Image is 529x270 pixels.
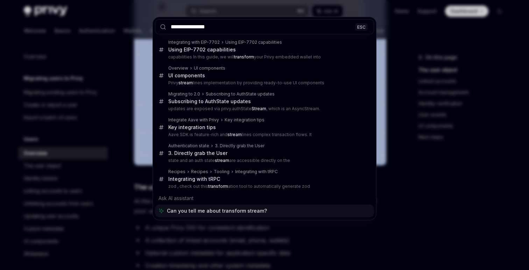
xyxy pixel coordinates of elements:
div: Recipes [168,169,185,175]
p: Privy lines implementation by providing ready-to-use UI components [168,80,359,86]
div: Integrate Aave with Privy [168,117,219,123]
p: state and an auth state are accessible directly on the [168,158,359,163]
div: Ask AI assistant [155,192,374,205]
div: UI components [168,72,205,79]
b: Stream [252,106,266,111]
span: Can you tell me about transform stream? [167,207,267,214]
div: Overview [168,65,188,71]
div: 3. Directly grab the User [215,143,264,149]
div: Subscribing to AuthState updates [206,91,275,97]
div: Integrating with tRPC [168,176,220,182]
div: Tooling [214,169,230,175]
b: transform [234,54,254,59]
div: Subscribing to AuthState updates [168,98,251,105]
div: Authentication state [168,143,209,149]
b: stream [227,132,242,137]
div: Using EIP-7702 capabilities [225,40,282,45]
p: Aave SDK is feature-rich and lines complex transaction flows. It [168,132,359,137]
p: updates are exposed via privy.authState , which is an AsyncStream. [168,106,359,112]
div: Recipes [191,169,208,175]
div: Key integration tips [225,117,264,123]
b: transform [208,184,228,189]
div: ESC [355,23,368,30]
div: 3. Directly grab the User [168,150,227,156]
p: zod , check out this ation tool to automatically generate zod [168,184,359,189]
div: Using EIP-7702 capabilities [168,47,236,53]
div: Integrating with EIP-7702 [168,40,220,45]
div: UI components [194,65,225,71]
b: stream [215,158,229,163]
div: Integrating with tRPC [235,169,278,175]
p: capabilities In this guide, we will your Privy embedded wallet into [168,54,359,60]
b: stream [178,80,193,85]
div: Key integration tips [168,124,216,130]
div: Migrating to 2.0 [168,91,200,97]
